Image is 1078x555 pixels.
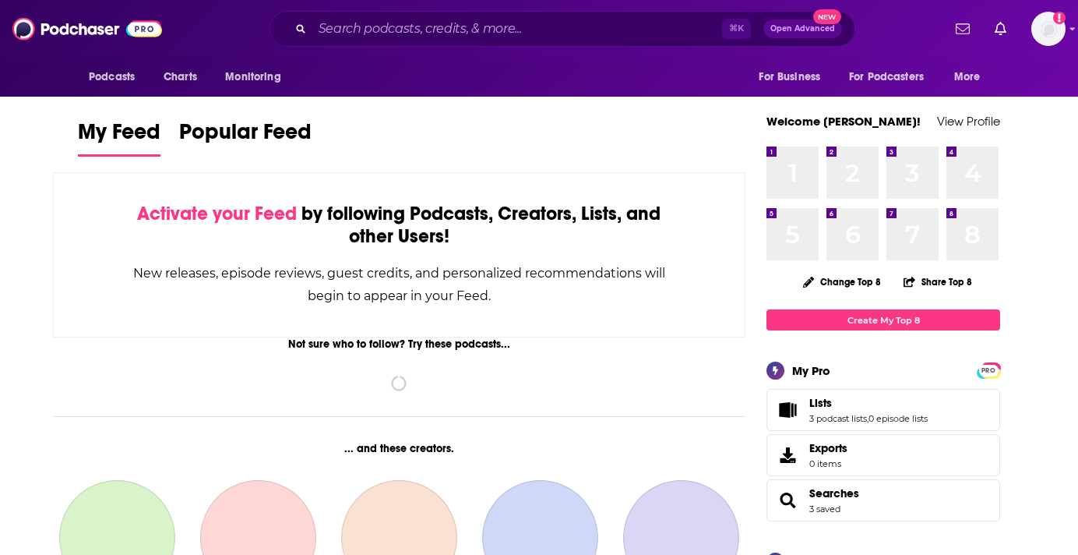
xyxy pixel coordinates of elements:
[766,479,1000,521] span: Searches
[809,396,832,410] span: Lists
[943,62,1000,92] button: open menu
[748,62,840,92] button: open menu
[772,490,803,511] a: Searches
[1031,12,1066,46] img: User Profile
[89,66,135,88] span: Podcasts
[809,413,867,424] a: 3 podcast lists
[1031,12,1066,46] span: Logged in as jerryparshall
[867,413,868,424] span: ,
[766,114,921,129] a: Welcome [PERSON_NAME]!
[225,66,280,88] span: Monitoring
[766,434,1000,476] a: Exports
[722,19,751,39] span: ⌘ K
[759,66,820,88] span: For Business
[809,441,847,455] span: Exports
[809,458,847,469] span: 0 items
[979,365,998,376] span: PRO
[164,66,197,88] span: Charts
[849,66,924,88] span: For Podcasters
[988,16,1013,42] a: Show notifications dropdown
[53,338,745,351] div: Not sure who to follow? Try these podcasts...
[792,363,830,378] div: My Pro
[809,486,859,500] a: Searches
[12,14,162,44] img: Podchaser - Follow, Share and Rate Podcasts
[813,9,841,24] span: New
[839,62,946,92] button: open menu
[903,267,973,297] button: Share Top 8
[868,413,928,424] a: 0 episode lists
[770,25,835,33] span: Open Advanced
[132,203,667,248] div: by following Podcasts, Creators, Lists, and other Users!
[954,66,981,88] span: More
[1031,12,1066,46] button: Show profile menu
[772,399,803,421] a: Lists
[766,389,1000,431] span: Lists
[214,62,301,92] button: open menu
[763,19,842,38] button: Open AdvancedNew
[809,504,840,514] a: 3 saved
[979,364,998,376] a: PRO
[179,118,312,154] span: Popular Feed
[78,118,160,154] span: My Feed
[794,272,890,292] button: Change Top 8
[53,442,745,455] div: ... and these creators.
[809,396,928,410] a: Lists
[1053,12,1066,24] svg: Add a profile image
[312,16,722,41] input: Search podcasts, credits, & more...
[179,118,312,157] a: Popular Feed
[766,309,1000,331] a: Create My Top 8
[153,62,206,92] a: Charts
[78,62,155,92] button: open menu
[949,16,976,42] a: Show notifications dropdown
[937,114,1000,129] a: View Profile
[78,118,160,157] a: My Feed
[132,262,667,307] div: New releases, episode reviews, guest credits, and personalized recommendations will begin to appe...
[137,202,297,225] span: Activate your Feed
[269,11,855,47] div: Search podcasts, credits, & more...
[772,444,803,466] span: Exports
